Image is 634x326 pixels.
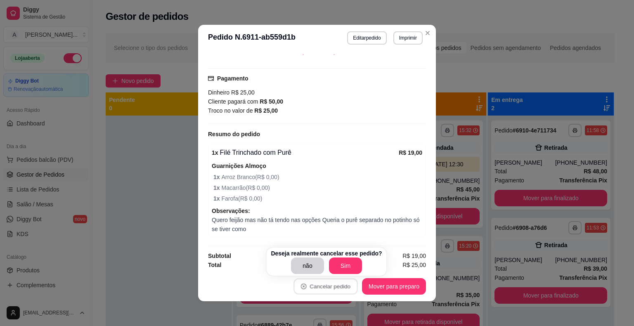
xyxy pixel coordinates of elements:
strong: R$ 50,00 [260,98,283,105]
span: Cliente pagará com [208,98,260,105]
strong: Guarnições Almoço [212,163,266,169]
p: Deseja realmente cancelar esse pedido? [271,249,382,257]
span: Dinheiro [208,89,229,96]
button: Sim [329,257,362,274]
strong: R$ 25,00 [254,107,278,114]
button: Close [421,26,434,40]
button: Imprimir [393,31,423,45]
div: Filé Trinchado com Purê [212,148,399,158]
strong: Resumo do pedido [208,131,260,137]
span: credit-card [208,76,214,81]
span: Arroz Branco ( R$ 0,00 ) [213,172,422,182]
strong: Total [208,262,221,268]
strong: 1 x [212,149,218,156]
button: close-circleCancelar pedido [293,279,357,295]
span: R$ 25,00 [402,260,426,269]
strong: Subtotal [208,253,231,259]
button: Editarpedido [347,31,386,45]
strong: 1 x [213,184,221,191]
strong: Observações: [212,208,250,214]
strong: 1 x [213,195,221,202]
strong: 1 x [213,174,221,180]
span: R$ 25,00 [229,89,255,96]
h3: Pedido N. 6911-ab559d1b [208,31,296,45]
button: Mover para preparo [362,278,426,295]
span: Macarrão ( R$ 0,00 ) [213,183,422,192]
span: close-circle [301,283,307,289]
button: não [291,257,324,274]
strong: R$ 19,00 [399,149,422,156]
span: Farofa ( R$ 0,00 ) [213,194,422,203]
span: Quero feijão mas não tá tendo nas opções Queria o purê separado no potinho só se tiver como [212,215,422,234]
span: Troco no valor de [208,107,254,114]
strong: Pagamento [217,75,248,82]
span: R$ 19,00 [402,251,426,260]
